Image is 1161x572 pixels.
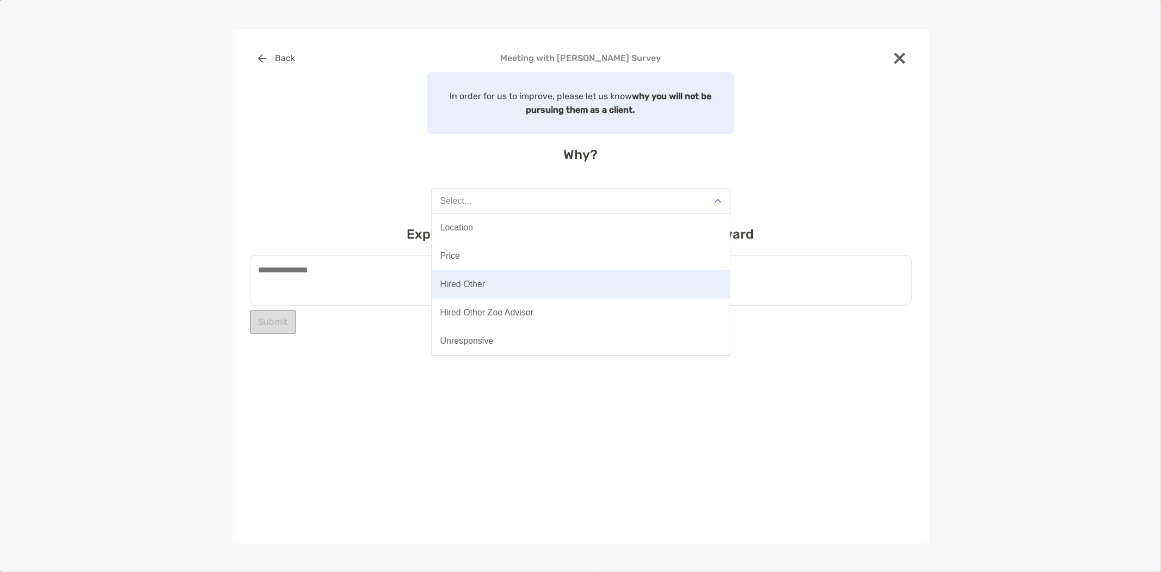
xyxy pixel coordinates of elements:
[432,214,730,242] button: Location
[440,336,494,346] div: Unresponsive
[440,196,472,206] div: Select...
[440,308,534,318] div: Hired Other Zoe Advisor
[440,223,474,233] div: Location
[715,199,721,203] img: Open dropdown arrow
[431,188,730,214] button: Select...
[258,54,267,63] img: button icon
[432,242,730,270] button: Price
[250,46,304,70] button: Back
[440,251,460,261] div: Price
[440,279,486,289] div: Hired Other
[250,147,912,162] h4: Why?
[526,91,712,115] strong: why you will not be pursuing them as a client.
[434,89,728,117] p: In order for us to improve, please let us know
[432,327,730,355] button: Unresponsive
[250,53,912,63] h4: Meeting with [PERSON_NAME] Survey
[432,299,730,327] button: Hired Other Zoe Advisor
[894,53,905,64] img: close modal
[250,227,912,242] h4: Explain in a few words why you will not moving forward
[432,270,730,299] button: Hired Other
